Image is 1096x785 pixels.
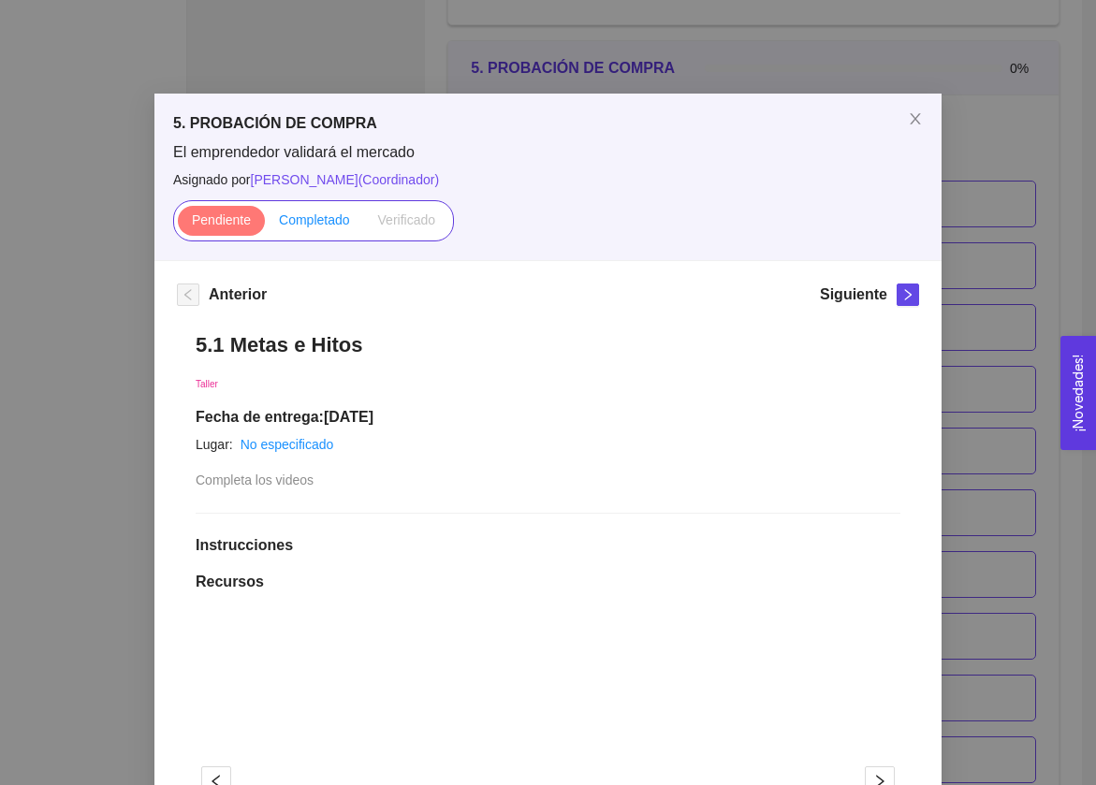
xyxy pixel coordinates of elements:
[192,212,251,227] span: Pendiente
[1060,336,1096,450] button: Open Feedback Widget
[898,288,918,301] span: right
[196,536,900,555] h1: Instrucciones
[173,112,923,135] h5: 5. PROBACIÓN DE COMPRA
[196,573,900,591] h1: Recursos
[908,111,923,126] span: close
[196,379,218,389] span: Taller
[177,283,199,306] button: left
[241,437,334,452] a: No especificado
[820,283,887,306] h5: Siguiente
[209,283,267,306] h5: Anterior
[196,332,900,357] h1: 5.1 Metas e Hitos
[196,472,314,487] span: Completa los videos
[251,172,440,187] span: [PERSON_NAME] ( Coordinador )
[196,408,900,427] h1: Fecha de entrega: [DATE]
[196,434,233,455] article: Lugar:
[173,142,923,163] span: El emprendedor validará el mercado
[889,94,942,146] button: Close
[897,283,919,306] button: right
[378,212,435,227] span: Verificado
[279,212,350,227] span: Completado
[173,169,923,190] span: Asignado por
